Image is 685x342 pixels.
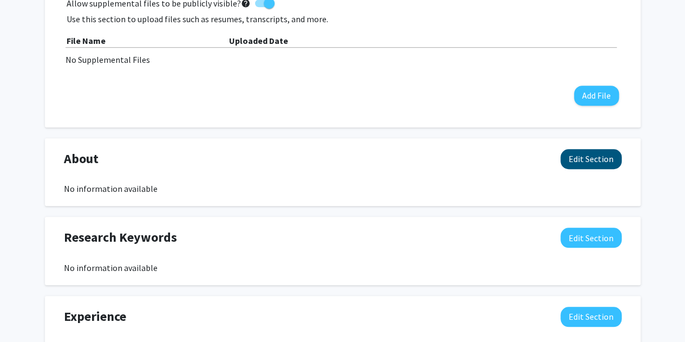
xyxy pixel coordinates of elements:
[64,307,126,326] span: Experience
[560,307,622,327] button: Edit Experience
[560,228,622,248] button: Edit Research Keywords
[8,293,46,334] iframe: Chat
[574,86,619,106] button: Add File
[64,261,622,274] div: No information available
[67,35,106,46] b: File Name
[67,12,619,25] p: Use this section to upload files such as resumes, transcripts, and more.
[560,149,622,169] button: Edit About
[64,149,99,169] span: About
[64,228,177,247] span: Research Keywords
[66,53,620,66] div: No Supplemental Files
[64,182,622,195] div: No information available
[229,35,288,46] b: Uploaded Date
